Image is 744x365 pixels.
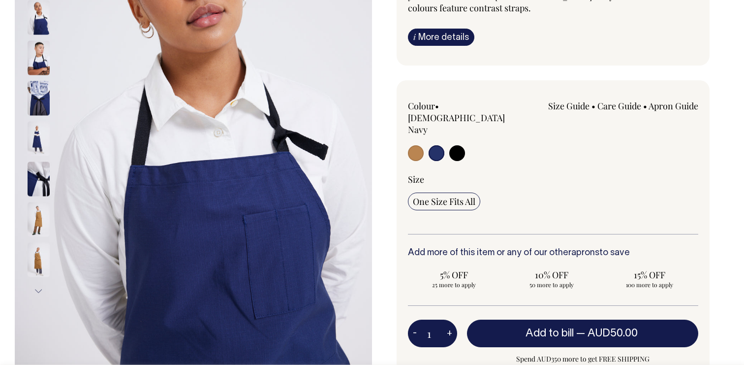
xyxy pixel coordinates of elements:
[576,329,640,338] span: —
[408,266,500,292] input: 5% OFF 25 more to apply
[408,100,524,135] div: Colour
[413,32,416,42] span: i
[413,281,495,289] span: 25 more to apply
[28,0,50,35] img: french-navy
[408,248,698,258] h6: Add more of this item or any of our other to save
[28,81,50,116] img: french-navy
[511,269,593,281] span: 10% OFF
[28,41,50,75] img: french-navy
[28,243,50,277] img: garam-masala
[408,29,474,46] a: iMore details
[28,202,50,237] img: garam-masala
[506,266,598,292] input: 10% OFF 50 more to apply
[442,324,457,343] button: +
[608,269,690,281] span: 15% OFF
[413,196,475,207] span: One Size Fits All
[643,100,647,112] span: •
[526,329,574,338] span: Add to bill
[571,249,599,257] a: aprons
[408,173,698,185] div: Size
[28,122,50,156] img: french-navy
[435,100,439,112] span: •
[588,329,638,338] span: AUD50.00
[408,112,505,135] label: [DEMOGRAPHIC_DATA] Navy
[408,193,480,210] input: One Size Fits All
[608,281,690,289] span: 100 more to apply
[597,100,641,112] a: Care Guide
[467,320,698,347] button: Add to bill —AUD50.00
[649,100,698,112] a: Apron Guide
[467,353,698,365] span: Spend AUD350 more to get FREE SHIPPING
[31,280,46,302] button: Next
[603,266,695,292] input: 15% OFF 100 more to apply
[591,100,595,112] span: •
[511,281,593,289] span: 50 more to apply
[413,269,495,281] span: 5% OFF
[548,100,589,112] a: Size Guide
[28,162,50,197] img: french-navy
[408,324,422,343] button: -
